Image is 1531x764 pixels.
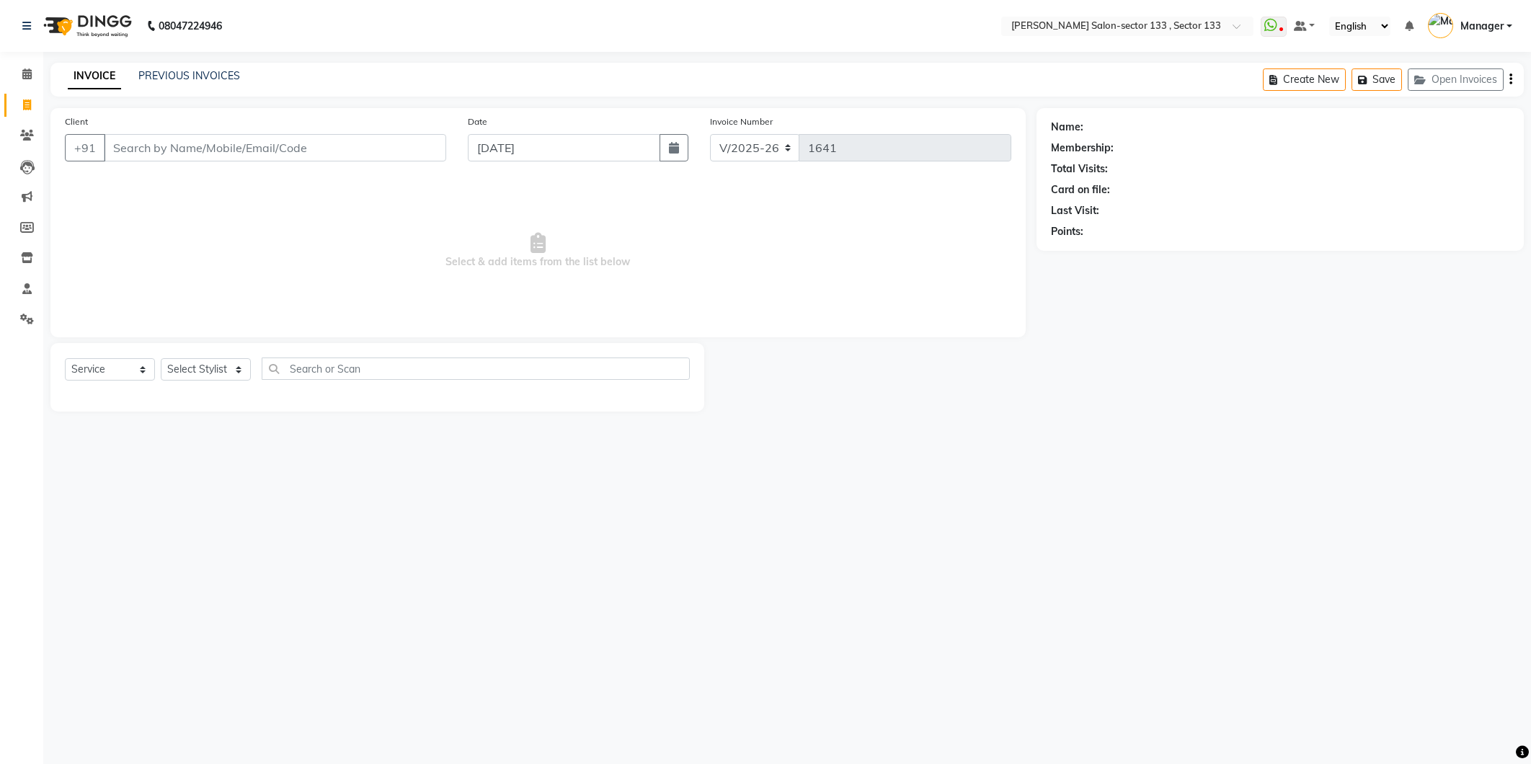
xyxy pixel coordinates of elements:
[1408,68,1504,91] button: Open Invoices
[104,134,446,161] input: Search by Name/Mobile/Email/Code
[468,115,487,128] label: Date
[65,179,1011,323] span: Select & add items from the list below
[1352,68,1402,91] button: Save
[1051,224,1083,239] div: Points:
[65,134,105,161] button: +91
[1051,141,1114,156] div: Membership:
[1051,203,1099,218] div: Last Visit:
[1460,19,1504,34] span: Manager
[710,115,773,128] label: Invoice Number
[159,6,222,46] b: 08047224946
[1051,120,1083,135] div: Name:
[1051,182,1110,197] div: Card on file:
[65,115,88,128] label: Client
[1051,161,1108,177] div: Total Visits:
[262,357,690,380] input: Search or Scan
[1428,13,1453,38] img: Manager
[138,69,240,82] a: PREVIOUS INVOICES
[37,6,136,46] img: logo
[68,63,121,89] a: INVOICE
[1263,68,1346,91] button: Create New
